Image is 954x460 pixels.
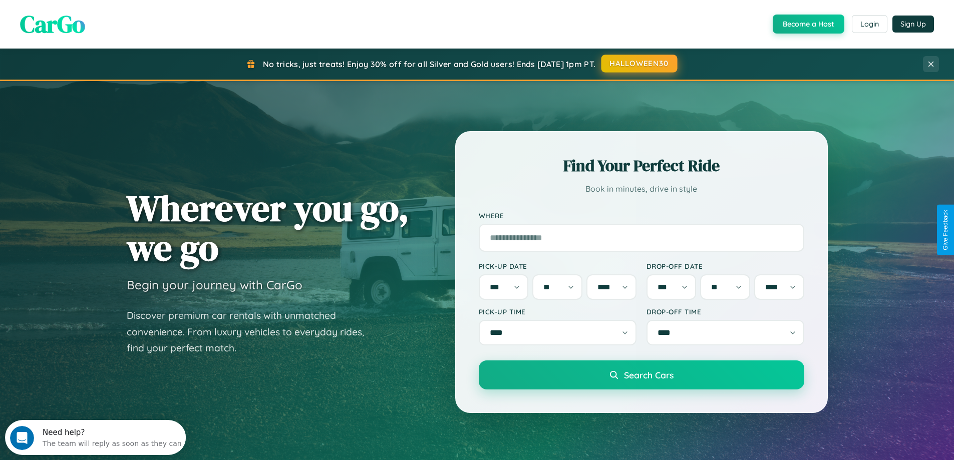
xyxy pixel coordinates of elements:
[773,15,844,34] button: Become a Host
[479,182,804,196] p: Book in minutes, drive in style
[4,4,186,32] div: Open Intercom Messenger
[127,277,302,292] h3: Begin your journey with CarGo
[38,17,177,27] div: The team will reply as soon as they can
[127,307,377,356] p: Discover premium car rentals with unmatched convenience. From luxury vehicles to everyday rides, ...
[624,369,674,380] span: Search Cars
[647,307,804,316] label: Drop-off Time
[38,9,177,17] div: Need help?
[263,59,595,69] span: No tricks, just treats! Enjoy 30% off for all Silver and Gold users! Ends [DATE] 1pm PT.
[5,420,186,455] iframe: Intercom live chat discovery launcher
[479,360,804,389] button: Search Cars
[479,211,804,220] label: Where
[479,262,637,270] label: Pick-up Date
[479,307,637,316] label: Pick-up Time
[647,262,804,270] label: Drop-off Date
[127,188,409,267] h1: Wherever you go, we go
[942,210,949,250] div: Give Feedback
[479,155,804,177] h2: Find Your Perfect Ride
[10,426,34,450] iframe: Intercom live chat
[852,15,887,33] button: Login
[892,16,934,33] button: Sign Up
[20,8,85,41] span: CarGo
[601,55,678,73] button: HALLOWEEN30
